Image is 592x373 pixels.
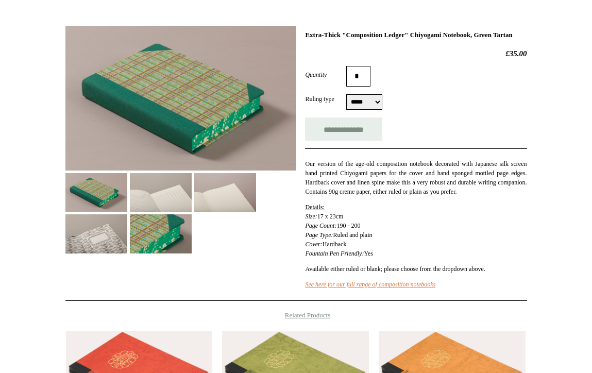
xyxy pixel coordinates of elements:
[305,241,322,248] em: Cover:
[305,281,435,288] a: See here for our full range of composition notebooks
[336,222,360,229] span: 190 - 200
[305,264,527,274] p: Available either ruled or blank; please choose from the dropdown above.
[194,173,256,212] img: Extra-Thick "Composition Ledger" Chiyogami Notebook, Green Tartan
[305,231,333,239] em: Page Type:
[317,213,344,220] span: 17 x 23cm
[305,70,346,79] label: Quantity
[323,241,347,248] span: Hardback
[130,214,192,253] img: Extra-Thick "Composition Ledger" Chiyogami Notebook, Green Tartan
[333,231,373,239] span: Ruled and plain
[65,214,127,253] img: Extra-Thick "Composition Ledger" Chiyogami Notebook, Green Tartan
[305,31,527,39] h1: Extra-Thick "Composition Ledger" Chiyogami Notebook, Green Tartan
[130,173,192,212] img: Extra-Thick "Composition Ledger" Chiyogami Notebook, Green Tartan
[305,204,324,211] span: Details:
[305,49,527,58] h2: £35.00
[305,94,346,104] label: Ruling type
[305,160,527,195] span: Our version of the age-old composition notebook decorated with Japanese silk screen hand printed ...
[305,213,317,220] em: Size:
[305,222,336,229] em: Page Count:
[305,250,364,257] em: Fountain Pen Friendly:
[39,311,554,319] h4: Related Products
[65,26,296,171] img: Extra-Thick "Composition Ledger" Chiyogami Notebook, Green Tartan
[364,250,373,257] span: Yes
[65,173,127,212] img: Extra-Thick "Composition Ledger" Chiyogami Notebook, Green Tartan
